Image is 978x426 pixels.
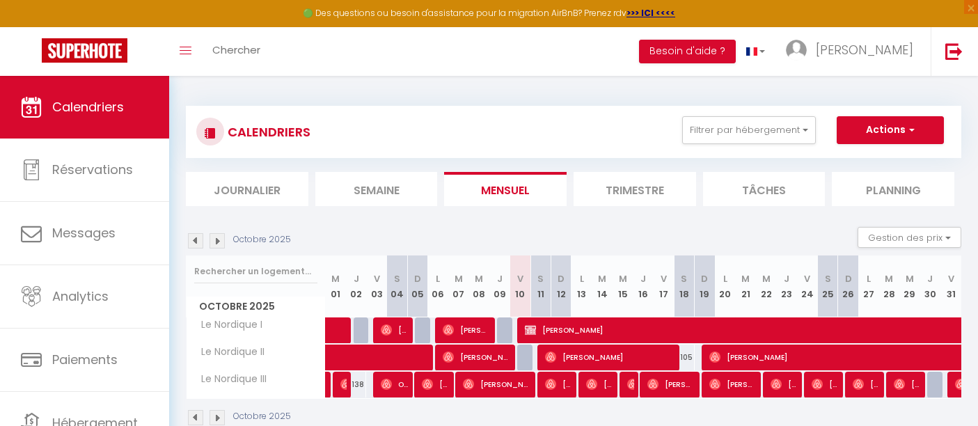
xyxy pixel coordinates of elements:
[899,255,920,317] th: 29
[571,255,592,317] th: 13
[189,345,268,360] span: Le Nordique II
[825,272,831,285] abbr: S
[598,272,606,285] abbr: M
[448,255,468,317] th: 07
[387,255,407,317] th: 04
[756,255,776,317] th: 22
[920,255,940,317] th: 30
[674,255,694,317] th: 18
[510,255,530,317] th: 10
[867,272,871,285] abbr: L
[682,116,816,144] button: Filtrer par hébergement
[741,272,750,285] abbr: M
[189,372,270,387] span: Le Nordique III
[948,272,954,285] abbr: V
[762,272,771,285] abbr: M
[489,255,510,317] th: 09
[326,372,333,398] a: Manon Scat
[674,345,694,370] div: 105
[647,371,695,397] span: [PERSON_NAME]
[940,255,961,317] th: 31
[202,27,271,76] a: Chercher
[428,255,448,317] th: 06
[497,272,503,285] abbr: J
[443,317,490,343] span: [PERSON_NAME]
[776,255,796,317] th: 23
[619,272,627,285] abbr: M
[212,42,260,57] span: Chercher
[845,272,852,285] abbr: D
[340,371,347,397] span: [PERSON_NAME]
[381,371,408,397] span: Ophelie Blondeleau
[52,161,133,178] span: Réservations
[592,255,612,317] th: 14
[233,233,291,246] p: Octobre 2025
[586,371,613,397] span: [PERSON_NAME]
[894,371,921,397] span: [PERSON_NAME]
[927,272,933,285] abbr: J
[817,255,837,317] th: 25
[626,7,675,19] a: >>> ICI <<<<
[574,172,696,206] li: Trimestre
[681,272,687,285] abbr: S
[701,272,708,285] abbr: D
[633,255,653,317] th: 16
[786,40,807,61] img: ...
[407,255,427,317] th: 05
[444,172,567,206] li: Mensuel
[326,255,346,317] th: 01
[52,224,116,242] span: Messages
[709,371,757,397] span: [PERSON_NAME]
[816,41,913,58] span: [PERSON_NAME]
[52,287,109,305] span: Analytics
[639,40,736,63] button: Besoin d'aide ?
[545,344,673,370] span: [PERSON_NAME]
[906,272,914,285] abbr: M
[414,272,421,285] abbr: D
[661,272,667,285] abbr: V
[469,255,489,317] th: 08
[366,255,386,317] th: 03
[436,272,440,285] abbr: L
[812,371,839,397] span: [PERSON_NAME]
[885,272,893,285] abbr: M
[530,255,551,317] th: 11
[797,255,817,317] th: 24
[189,317,266,333] span: Le Nordique I
[723,272,727,285] abbr: L
[715,255,735,317] th: 20
[558,272,565,285] abbr: D
[654,255,674,317] th: 17
[703,172,826,206] li: Tâches
[853,371,880,397] span: [PERSON_NAME]
[838,255,858,317] th: 26
[233,410,291,423] p: Octobre 2025
[545,371,572,397] span: [PERSON_NAME]
[52,98,124,116] span: Calendriers
[346,255,366,317] th: 02
[775,27,931,76] a: ... [PERSON_NAME]
[224,116,310,148] h3: CALENDRIERS
[354,272,359,285] abbr: J
[580,272,584,285] abbr: L
[640,272,646,285] abbr: J
[422,371,449,397] span: [PERSON_NAME]
[537,272,544,285] abbr: S
[517,272,523,285] abbr: V
[374,272,380,285] abbr: V
[455,272,463,285] abbr: M
[945,42,963,60] img: logout
[381,317,408,343] span: [PERSON_NAME]
[551,255,571,317] th: 12
[804,272,810,285] abbr: V
[613,255,633,317] th: 15
[52,351,118,368] span: Paiements
[879,255,899,317] th: 28
[42,38,127,63] img: Super Booking
[858,227,961,248] button: Gestion des prix
[736,255,756,317] th: 21
[784,272,789,285] abbr: J
[858,255,878,317] th: 27
[187,297,325,317] span: Octobre 2025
